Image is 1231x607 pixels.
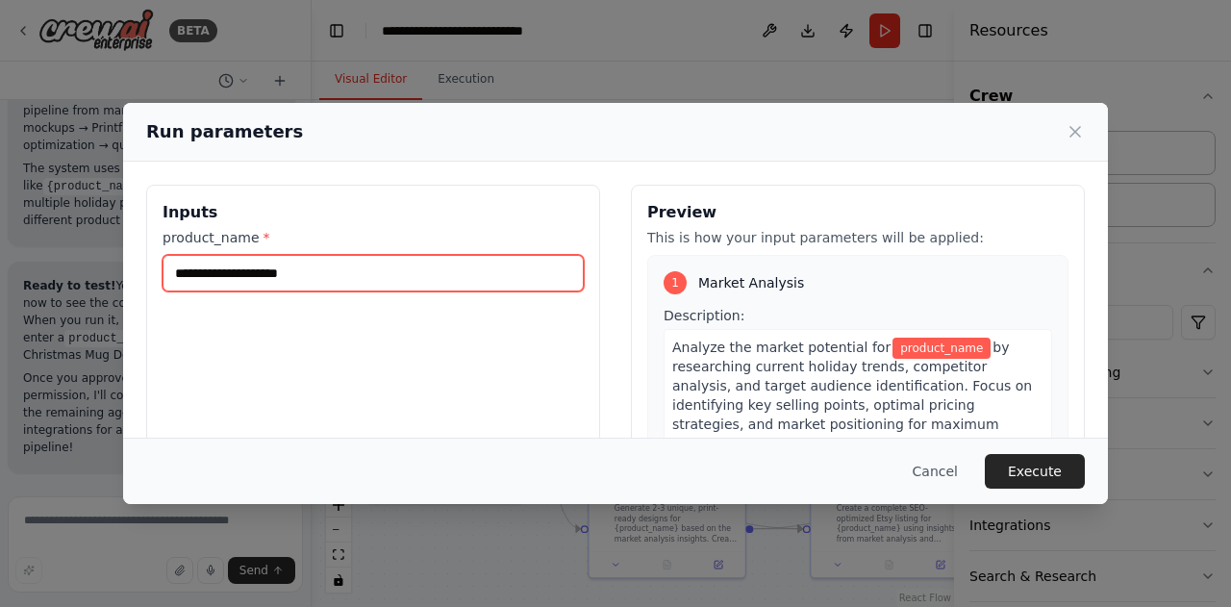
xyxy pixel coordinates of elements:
[985,454,1085,489] button: Execute
[698,273,804,292] span: Market Analysis
[647,201,1068,224] h3: Preview
[892,338,991,359] span: Variable: product_name
[163,228,584,247] label: product_name
[664,271,687,294] div: 1
[146,118,303,145] h2: Run parameters
[163,201,584,224] h3: Inputs
[664,308,744,323] span: Description:
[897,454,973,489] button: Cancel
[672,340,891,355] span: Analyze the market potential for
[647,228,1068,247] p: This is how your input parameters will be applied:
